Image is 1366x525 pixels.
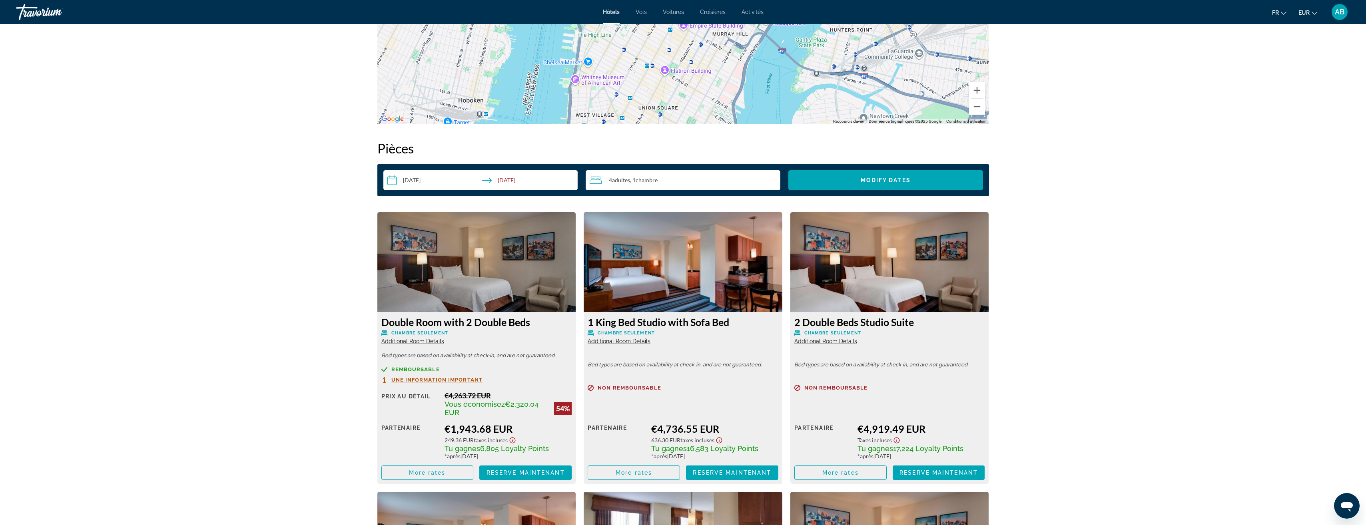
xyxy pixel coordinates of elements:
button: Zoom arrière [969,99,985,115]
button: Travelers: 4 adults, 0 children [586,170,780,190]
div: €4,263.72 EUR [445,391,572,400]
button: Reserve maintenant [479,465,572,480]
h3: Double Room with 2 Double Beds [381,316,572,328]
a: Activités [742,9,764,15]
a: Vols [636,9,647,15]
span: 636.30 EUR [651,437,680,443]
span: More rates [616,469,652,476]
span: Reserve maintenant [899,469,978,476]
button: More rates [381,465,474,480]
button: Show Taxes and Fees disclaimer [892,435,901,444]
span: Taxes incluses [680,437,714,443]
div: * [DATE] [651,453,778,459]
button: User Menu [1329,4,1350,20]
span: Chambre [636,177,658,183]
div: €4,736.55 EUR [651,423,778,435]
span: après [447,453,461,459]
h3: 1 King Bed Studio with Sofa Bed [588,316,778,328]
span: 4 [609,177,630,183]
div: Search widget [383,170,983,190]
span: Tu gagnes [857,444,893,453]
span: fr [1272,10,1279,16]
span: Reserve maintenant [693,469,771,476]
span: 16,583 Loyalty Points [687,444,758,453]
a: Ouvrir cette zone dans Google Maps (dans une nouvelle fenêtre) [379,114,406,124]
span: Additional Room Details [588,338,650,344]
span: Taxes incluses [857,437,892,443]
p: Bed types are based on availability at check-in, and are not guaranteed. [588,362,778,368]
span: €2,320.04 EUR [445,400,538,417]
div: 54% [554,402,572,415]
span: Données cartographiques ©2025 Google [869,119,941,123]
div: €4,919.49 EUR [857,423,985,435]
span: Non remboursable [804,385,868,390]
span: Chambre seulement [391,330,449,336]
span: après [654,453,667,459]
p: Bed types are based on availability at check-in, and are not guaranteed. [794,362,985,368]
button: Reserve maintenant [893,465,985,480]
span: 17,224 Loyalty Points [893,444,963,453]
button: Show Taxes and Fees disclaimer [714,435,724,444]
span: Tu gagnes [445,444,480,453]
span: après [860,453,873,459]
span: , 1 [630,177,658,183]
span: Additional Room Details [381,338,444,344]
img: 2 Double Beds Studio Suite [790,212,989,312]
div: * [DATE] [857,453,985,459]
div: Partenaire [381,423,439,459]
span: AB [1335,8,1344,16]
button: Select check in and out date [383,170,578,190]
span: 249.36 EUR [445,437,474,443]
div: Prix au détail [381,391,439,417]
span: Vous économisez [445,400,505,408]
button: Change language [1272,7,1286,18]
img: Double Room with 2 Double Beds [377,212,576,312]
button: Show Taxes and Fees disclaimer [508,435,517,444]
div: €1,943.68 EUR [445,423,572,435]
button: More rates [588,465,680,480]
span: Une information important [391,377,483,382]
a: Travorium [16,2,96,22]
img: Google [379,114,406,124]
button: Modify Dates [788,170,983,190]
p: Bed types are based on availability at check-in, and are not guaranteed. [381,353,572,358]
button: Zoom avant [969,82,985,98]
span: Chambre seulement [598,330,655,336]
div: Partenaire [794,423,852,459]
h2: Pièces [377,140,989,156]
img: 1 King Bed Studio with Sofa Bed [584,212,782,312]
a: Voitures [663,9,684,15]
a: Remboursable [381,366,572,372]
button: Raccourcis clavier [833,119,864,124]
button: Change currency [1298,7,1317,18]
iframe: Bouton de lancement de la fenêtre de messagerie [1334,493,1360,519]
span: Taxes incluses [474,437,508,443]
span: Remboursable [391,367,440,372]
span: Reserve maintenant [487,469,565,476]
span: EUR [1298,10,1310,16]
a: Hôtels [603,9,620,15]
span: 6,805 Loyalty Points [480,444,549,453]
button: More rates [794,465,887,480]
a: Conditions d'utilisation (s'ouvre dans un nouvel onglet) [946,119,987,123]
span: More rates [822,469,859,476]
span: Modify Dates [861,177,911,183]
button: Reserve maintenant [686,465,778,480]
span: Tu gagnes [651,444,687,453]
span: More rates [409,469,445,476]
span: Additional Room Details [794,338,857,344]
span: Chambre seulement [804,330,861,336]
div: Partenaire [588,423,645,459]
span: Non remboursable [598,385,661,390]
button: Une information important [381,376,483,383]
a: Croisières [700,9,726,15]
div: * [DATE] [445,453,572,459]
h3: 2 Double Beds Studio Suite [794,316,985,328]
span: Adultes [612,177,630,183]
